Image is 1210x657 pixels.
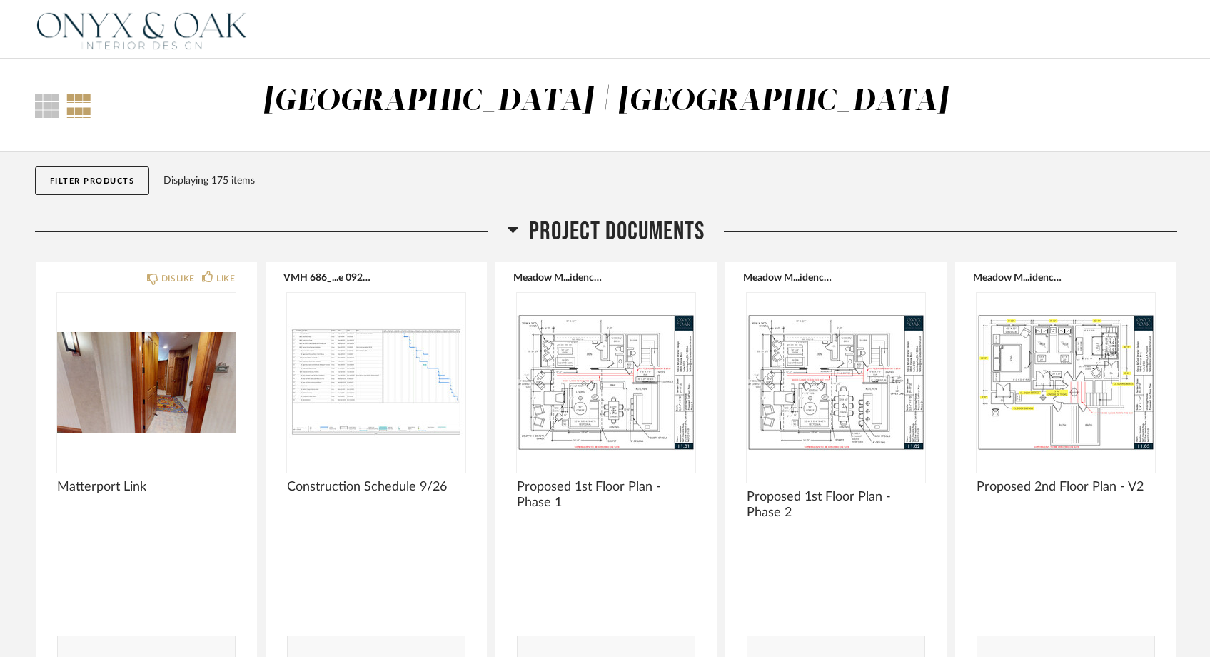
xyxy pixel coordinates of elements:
[517,293,695,471] img: undefined
[57,293,236,471] img: undefined
[513,271,603,283] button: Meadow M...idence 1.pdf
[977,293,1155,471] img: undefined
[35,166,150,195] button: Filter Products
[287,293,465,471] img: undefined
[747,293,925,471] img: undefined
[973,271,1062,283] button: Meadow M...idence 5.pdf
[35,1,249,58] img: 08ecf60b-2490-4d88-a620-7ab89e40e421.png
[161,271,195,286] div: DISLIKE
[263,86,948,116] div: [GEOGRAPHIC_DATA] | [GEOGRAPHIC_DATA]
[216,271,235,286] div: LIKE
[517,479,695,511] span: Proposed 1st Floor Plan - Phase 1
[747,293,925,471] div: 0
[743,271,832,283] button: Meadow M...idence 2.pdf
[747,489,925,521] span: Proposed 1st Floor Plan - Phase 2
[977,479,1155,495] span: Proposed 2nd Floor Plan - V2
[283,271,373,283] button: VMH 686_...e 092625.pdf
[163,173,1170,189] div: Displaying 175 items
[287,479,465,495] span: Construction Schedule 9/26
[529,216,705,247] span: Project Documents
[57,479,236,495] span: Matterport Link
